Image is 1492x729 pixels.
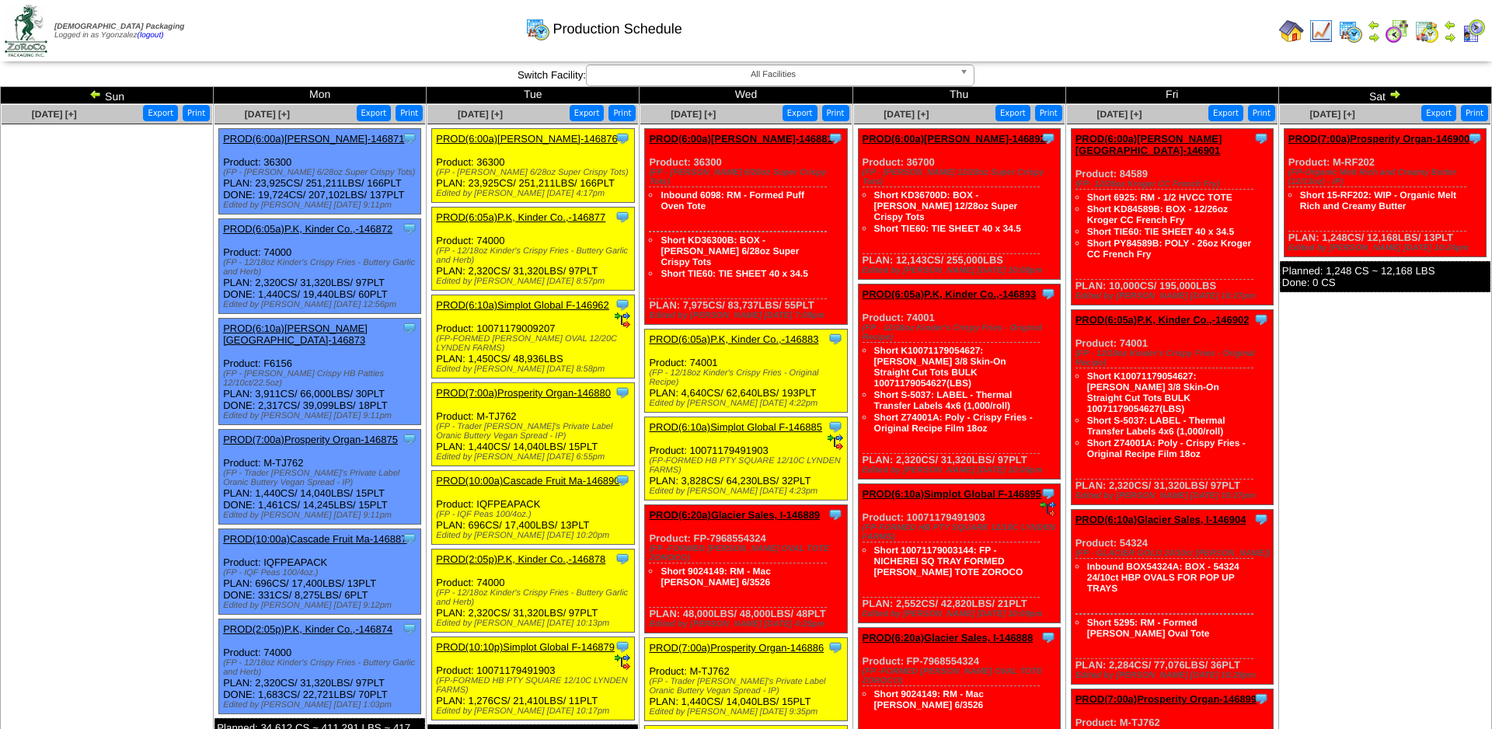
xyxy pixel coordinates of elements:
a: Short 9024149: RM - Mac [PERSON_NAME] 6/3526 [874,689,984,710]
img: ediSmall.gif [615,312,630,328]
div: (FP -FORMED [PERSON_NAME] OVAL TOTE ZOROCO) [649,544,846,563]
td: Fri [1065,87,1278,104]
a: Short S-5037: LABEL - Thermal Transfer Labels 4x6 (1,000/roll) [1087,415,1225,437]
div: Product: 74000 PLAN: 2,320CS / 31,320LBS / 97PLT DONE: 1,440CS / 19,440LBS / 60PLT [219,219,421,314]
a: Short S-5037: LABEL - Thermal Transfer Labels 4x6 (1,000/roll) [874,389,1013,411]
img: Tooltip [828,640,843,655]
div: Edited by [PERSON_NAME] [DATE] 9:11pm [223,201,420,210]
span: Production Schedule [553,21,682,37]
img: calendarblend.gif [1385,19,1410,44]
a: PROD(6:10a)Simplot Global F-146962 [436,299,609,311]
div: (FP - 12/18oz Kinder's Crispy Fries - Buttery Garlic and Herb) [223,258,420,277]
div: Product: 10071179491903 PLAN: 2,552CS / 42,820LBS / 21PLT [858,484,1060,623]
div: Product: FP-7968554324 PLAN: 48,000LBS / 48,000LBS / 48PLT [645,505,847,633]
a: PROD(10:10p)Simplot Global F-146879 [436,641,615,653]
img: Tooltip [402,621,417,637]
img: Tooltip [402,221,417,236]
a: PROD(6:00a)[PERSON_NAME][GEOGRAPHIC_DATA]-146901 [1075,133,1222,156]
div: Product: M-RF202 PLAN: 1,248CS / 12,168LBS / 13PLT [1284,129,1486,257]
div: Product: 54324 PLAN: 2,284CS / 77,076LBS / 36PLT [1071,510,1273,685]
a: PROD(6:00a)[PERSON_NAME]-146876 [436,133,617,145]
span: [DEMOGRAPHIC_DATA] Packaging [54,23,184,31]
td: Tue [427,87,640,104]
div: Edited by [PERSON_NAME] [DATE] 1:03pm [223,700,420,710]
div: (FP-Organic Melt Rich and Creamy Butter (12/13oz) - IP) [1288,168,1486,187]
button: Print [1248,105,1275,121]
img: ediSmall.gif [1041,501,1056,517]
a: Short 9024149: RM - Mac [PERSON_NAME] 6/3526 [661,566,770,588]
img: Tooltip [402,131,417,146]
a: Short K10071179054627: [PERSON_NAME] 3/8 Skin-On Straight Cut Tots BULK 10071179054627(LBS) [1087,371,1219,414]
div: Product: 74000 PLAN: 2,320CS / 31,320LBS / 97PLT DONE: 1,683CS / 22,721LBS / 70PLT [219,619,421,714]
div: Edited by [PERSON_NAME] [DATE] 4:22pm [649,399,846,408]
span: [DATE] [+] [245,109,290,120]
a: PROD(7:00a)Prosperity Organ-146880 [436,387,611,399]
a: PROD(6:00a)[PERSON_NAME]-146871 [223,133,404,145]
img: Tooltip [1467,131,1483,146]
a: PROD(10:00a)Cascade Fruit Ma-146890 [436,475,619,487]
div: Edited by [PERSON_NAME] [DATE] 10:27pm [1075,491,1273,501]
div: Edited by [PERSON_NAME] [DATE] 12:56pm [223,300,420,309]
div: Edited by [PERSON_NAME] [DATE] 9:35pm [649,707,846,717]
img: ediSmall.gif [615,654,630,670]
img: zoroco-logo-small.webp [5,5,47,57]
button: Export [1208,105,1243,121]
div: Product: IQFPEAPACK PLAN: 696CS / 17,400LBS / 13PLT [432,471,634,545]
div: (FP - [PERSON_NAME] 6/28oz Super Crispy Tots) [649,168,846,187]
button: Export [783,105,817,121]
div: (FP - GLACIER GOLD 24/10ct [PERSON_NAME]) [1075,549,1273,558]
div: (FP - 12/18oz Kinder's Crispy Fries - Buttery Garlic and Herb) [436,588,633,607]
a: Short TIE60: TIE SHEET 40 x 34.5 [1087,226,1234,237]
a: PROD(2:05p)P.K, Kinder Co.,-146874 [223,623,392,635]
div: Edited by [PERSON_NAME] [DATE] 4:23pm [649,487,846,496]
button: Export [570,105,605,121]
div: (FP - [PERSON_NAME] 6/28oz Super Crispy Tots) [436,168,633,177]
div: Product: 74001 PLAN: 2,320CS / 31,320LBS / 97PLT [858,284,1060,480]
div: Edited by [PERSON_NAME] [DATE] 9:12pm [223,601,420,610]
div: Product: 36300 PLAN: 7,975CS / 83,737LBS / 55PLT [645,129,847,325]
button: Print [183,105,210,121]
img: Tooltip [615,385,630,400]
a: Inbound 6098: RM - Formed Puff Oven Tote [661,190,804,211]
a: Short 6925: RM - 1/2 HVCC TOTE [1087,192,1232,203]
button: Print [608,105,636,121]
div: Product: M-TJ762 PLAN: 1,440CS / 14,040LBS / 15PLT [645,638,847,721]
img: Tooltip [615,551,630,567]
a: PROD(6:05a)P.K, Kinder Co.,-146893 [863,288,1037,300]
div: Edited by [PERSON_NAME] [DATE] 8:57pm [436,277,633,286]
div: Product: M-TJ762 PLAN: 1,440CS / 14,040LBS / 15PLT [432,383,634,466]
a: PROD(6:05a)P.K, Kinder Co.,-146902 [1075,314,1250,326]
div: Edited by [PERSON_NAME] [DATE] 10:08pm [863,266,1060,275]
img: Tooltip [402,320,417,336]
div: Edited by [PERSON_NAME] [DATE] 10:13pm [436,619,633,628]
a: [DATE] [+] [458,109,503,120]
div: Edited by [PERSON_NAME] [DATE] 10:29pm [1075,671,1273,680]
div: (FP - Trader [PERSON_NAME]'s Private Label Oranic Buttery Vegan Spread - IP) [223,469,420,487]
button: Print [1461,105,1488,121]
button: Export [143,105,178,121]
div: Edited by [PERSON_NAME] [DATE] 9:11pm [223,411,420,420]
td: Sat [1278,87,1491,104]
div: (FP-FORMED HB PTY SQUARE 12/10C LYNDEN FARMS) [649,456,846,475]
div: (FP - Trader [PERSON_NAME]'s Private Label Oranic Buttery Vegan Spread - IP) [649,677,846,696]
a: Short KD36300B: BOX - [PERSON_NAME] 6/28oz Super Crispy Tots [661,235,799,267]
div: (FP - 12/18oz Kinder's Crispy Fries - Original Recipe) [649,368,846,387]
img: Tooltip [402,431,417,447]
img: line_graph.gif [1309,19,1333,44]
a: PROD(6:10a)Glacier Sales, I-146904 [1075,514,1246,525]
img: arrowright.gif [1389,88,1401,100]
button: Print [396,105,423,121]
div: Edited by [PERSON_NAME] [DATE] 10:24pm [1288,243,1486,253]
a: PROD(6:10a)Simplot Global F-146895 [863,488,1041,500]
a: Short Z74001A: Poly - Crispy Fries - Original Recipe Film 18oz [874,412,1033,434]
span: [DATE] [+] [1096,109,1142,120]
div: Edited by [PERSON_NAME] [DATE] 10:09pm [863,609,1060,619]
span: Logged in as Ygonzalez [54,23,184,40]
img: arrowleft.gif [89,88,102,100]
button: Print [822,105,849,121]
img: Tooltip [828,507,843,522]
a: Short Z74001A: Poly - Crispy Fries - Original Recipe Film 18oz [1087,438,1246,459]
img: Tooltip [1253,691,1269,706]
div: (FP - 12/18oz Kinder's Crispy Fries - Buttery Garlic and Herb) [223,658,420,677]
